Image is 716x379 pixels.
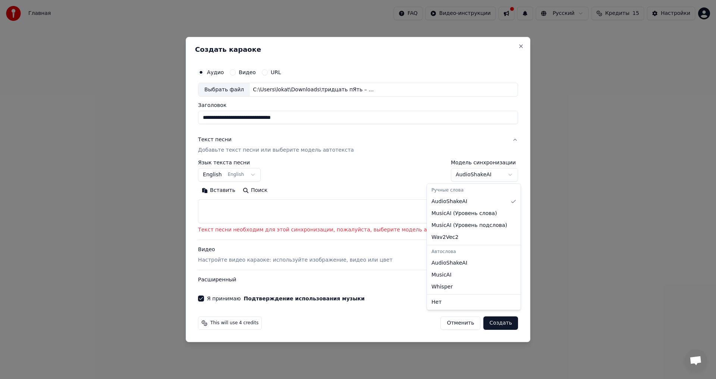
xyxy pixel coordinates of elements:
span: AudioShakeAI [431,259,467,267]
span: MusicAI ( Уровень подслова ) [431,222,507,229]
span: Wav2Vec2 [431,234,458,241]
span: MusicAI [431,271,452,279]
span: MusicAI ( Уровень слова ) [431,210,497,217]
span: AudioShakeAI [431,198,467,205]
div: Автослова [428,247,519,257]
span: Whisper [431,283,453,291]
span: Нет [431,299,442,306]
div: Ручные слова [428,185,519,196]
